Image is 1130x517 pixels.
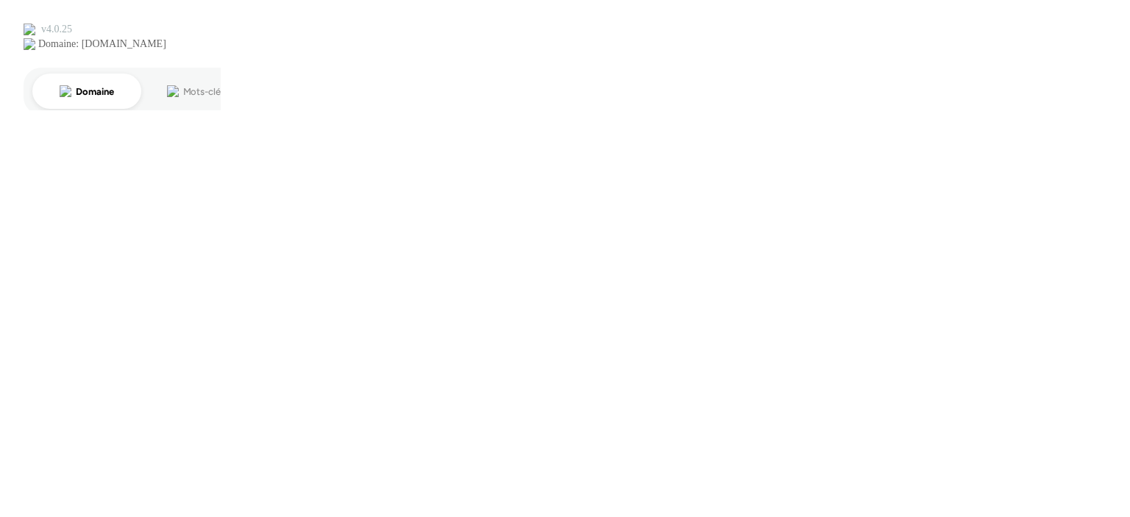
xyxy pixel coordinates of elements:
img: tab_domain_overview_orange.svg [60,85,71,97]
div: v 4.0.25 [41,24,72,35]
img: tab_keywords_by_traffic_grey.svg [167,85,179,97]
div: Domaine: [DOMAIN_NAME] [38,38,166,50]
img: logo_orange.svg [24,24,35,35]
img: website_grey.svg [24,38,35,50]
div: Mots-clés [183,87,225,96]
div: Domaine [76,87,113,96]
